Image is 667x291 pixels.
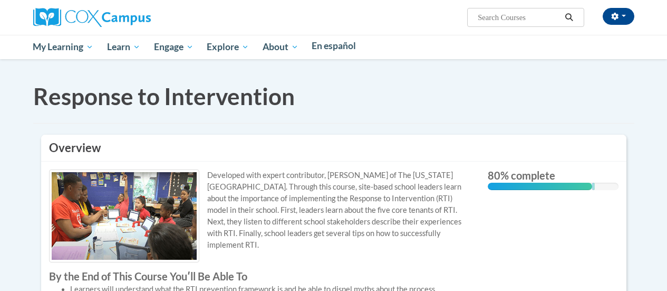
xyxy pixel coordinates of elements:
span: Explore [207,41,249,53]
a: My Learning [26,35,101,59]
div: 80% complete [488,183,592,190]
span: Engage [154,41,194,53]
button: Search [561,11,577,24]
img: Course logo image [49,170,199,262]
span: My Learning [33,41,93,53]
label: By the End of This Course Youʹll Be Able To [49,270,472,282]
input: Search Courses [477,11,561,24]
a: En español [305,35,363,57]
span: Learn [107,41,140,53]
a: About [256,35,305,59]
div: 0.001% [592,183,595,190]
i:  [564,14,574,22]
h3: Overview [49,140,618,156]
img: Cox Campus [33,8,151,27]
div: Main menu [25,35,642,59]
label: 80% complete [488,170,618,181]
button: Account Settings [603,8,634,25]
span: About [263,41,298,53]
p: Developed with expert contributor, [PERSON_NAME] of The [US_STATE][GEOGRAPHIC_DATA]. Through this... [49,170,472,251]
span: Response to Intervention [33,82,295,110]
a: Explore [200,35,256,59]
a: Learn [100,35,147,59]
a: Cox Campus [33,12,151,21]
a: Engage [147,35,200,59]
span: En español [312,40,356,51]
